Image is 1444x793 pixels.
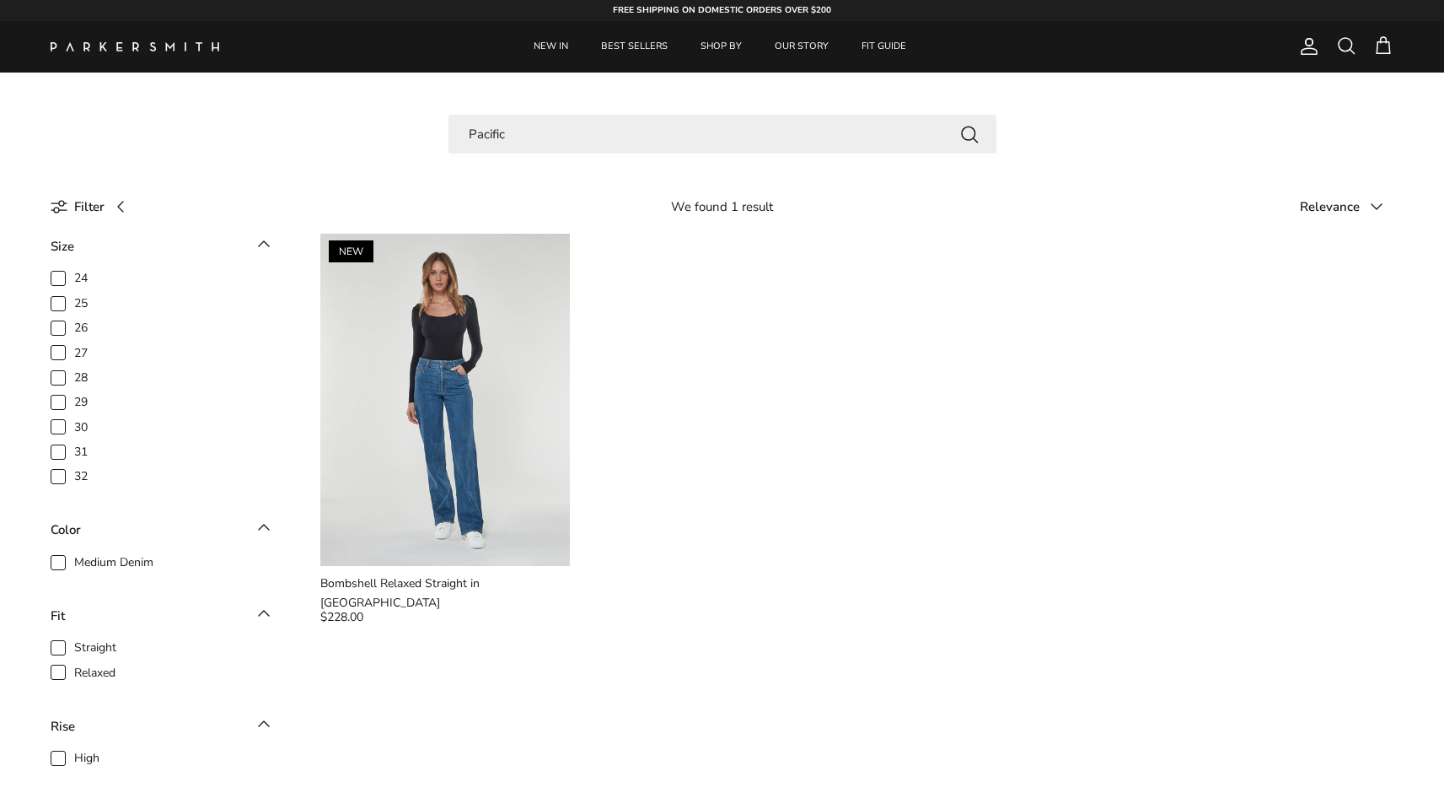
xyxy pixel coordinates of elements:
[547,197,897,217] div: We found 1 result
[74,320,88,337] span: 26
[51,606,65,626] div: Fit
[613,4,831,16] strong: FREE SHIPPING ON DOMESTIC ORDERS OVER $200
[320,575,570,631] a: Bombshell Relaxed Straight in [GEOGRAPHIC_DATA] $228.00
[51,520,81,540] div: Color
[74,270,88,287] span: 24
[74,419,88,436] span: 30
[51,234,270,269] toggle-target: Size
[1300,198,1360,215] span: Relevance
[74,750,99,767] span: High
[1300,188,1393,225] button: Relevance
[685,21,757,73] a: SHOP BY
[51,187,137,225] a: Filter
[320,608,363,627] span: $228.00
[320,575,570,612] div: Bombshell Relaxed Straight in [GEOGRAPHIC_DATA]
[74,554,153,571] span: Medium Denim
[760,21,844,73] a: OUR STORY
[959,123,980,144] button: Search
[74,370,88,386] span: 28
[51,236,74,256] div: Size
[51,517,270,553] toggle-target: Color
[1292,36,1319,57] a: Account
[74,444,88,461] span: 31
[51,714,270,749] toggle-target: Rise
[51,42,219,51] img: Parker Smith
[74,468,88,485] span: 32
[74,197,105,217] span: Filter
[518,21,583,73] a: NEW IN
[74,394,88,411] span: 29
[846,21,921,73] a: FIT GUIDE
[586,21,683,73] a: BEST SELLERS
[51,716,75,736] div: Rise
[448,115,996,154] input: Search
[74,639,116,656] span: Straight
[74,345,88,362] span: 27
[74,665,115,682] span: Relaxed
[51,603,270,639] toggle-target: Fit
[251,21,1189,73] div: Primary
[74,295,88,312] span: 25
